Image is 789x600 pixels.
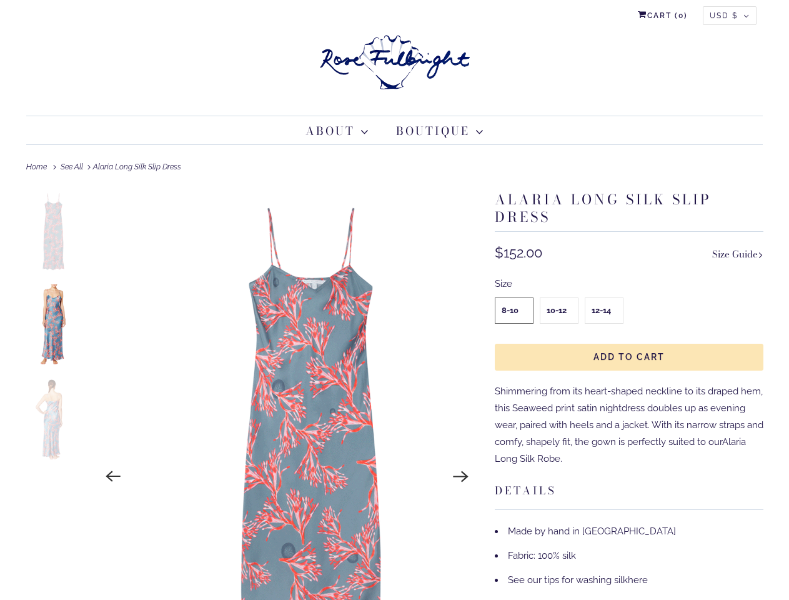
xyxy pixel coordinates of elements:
[495,298,533,323] label: 8-10
[495,568,763,592] li: See our tips for washing silk
[495,344,763,371] button: Add to Cart
[26,162,51,171] a: Home
[26,284,81,366] img: Alaria Long Silk Slip Dress
[628,574,648,586] a: here
[447,463,475,491] button: Next
[26,162,47,171] span: Home
[26,191,81,272] img: Alaria Long Silk Slip Dress
[495,383,763,467] p: Shimmering from its heart-shaped neckline to its draped hem, this Seaweed print satin nightdress ...
[495,544,763,568] li: Fabric: 100% silk
[495,244,542,261] span: $152.00
[540,298,578,323] label: 10-12
[703,6,757,25] button: USD $
[495,436,746,464] a: Alaria Long Silk Robe
[638,6,688,25] a: Cart (0)
[26,152,763,183] div: Alaria Long Silk Slip Dress
[99,463,127,491] button: Previous
[495,480,763,510] h3: Details
[305,122,369,139] a: About
[26,378,81,460] img: Alaria Long Silk Slip Dress
[593,352,665,362] span: Add to Cart
[585,298,623,323] label: 12-14
[495,519,763,544] li: Made by hand in [GEOGRAPHIC_DATA]
[61,162,83,171] a: See All
[712,244,763,262] a: Size Guide
[495,191,763,232] h1: Alaria Long Silk Slip Dress
[495,276,763,292] div: Size
[678,11,684,20] span: 0
[396,122,484,139] a: Boutique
